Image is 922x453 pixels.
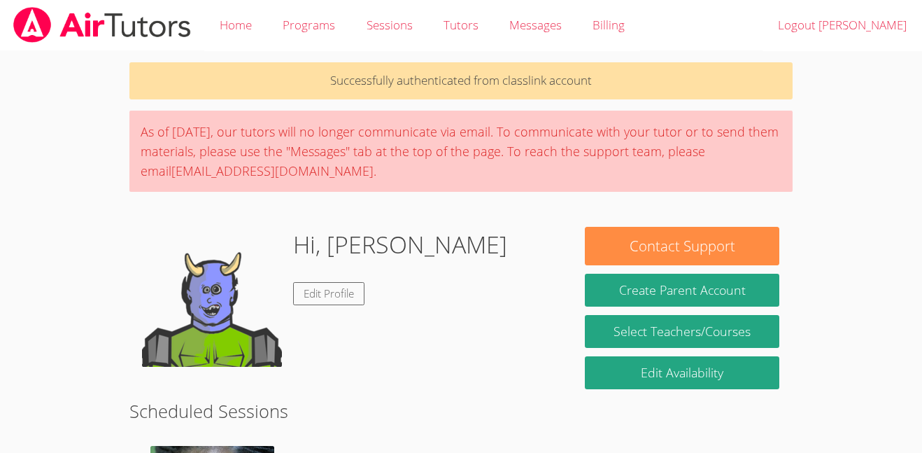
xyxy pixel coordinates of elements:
span: Messages [509,17,562,33]
button: Create Parent Account [585,274,779,307]
button: Contact Support [585,227,779,265]
img: default.png [142,227,282,367]
h1: Hi, [PERSON_NAME] [293,227,507,263]
img: airtutors_banner-c4298cdbf04f3fff15de1276eac7730deb9818008684d7c2e4769d2f7ddbe033.png [12,7,192,43]
div: As of [DATE], our tutors will no longer communicate via email. To communicate with your tutor or ... [129,111,793,192]
p: Successfully authenticated from classlink account [129,62,793,99]
h2: Scheduled Sessions [129,398,793,424]
a: Edit Availability [585,356,779,389]
a: Select Teachers/Courses [585,315,779,348]
a: Edit Profile [293,282,364,305]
